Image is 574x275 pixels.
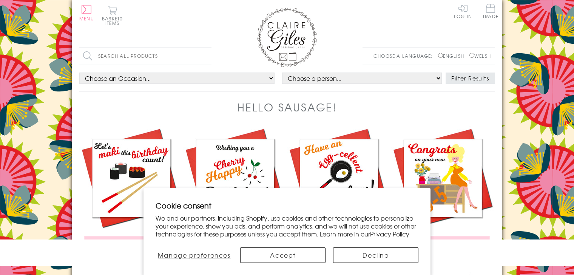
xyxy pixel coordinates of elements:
[391,126,495,257] a: New Job Congratulations Card, 9-5 Dolly, Embellished with colourful pompoms £3.75 Add to Basket
[79,126,183,230] img: Birthday Card, Maki This Birthday Count, Sushi Embellished with colourful pompoms
[240,247,326,263] button: Accept
[79,5,94,21] button: Menu
[483,4,498,20] a: Trade
[469,53,491,59] label: Welsh
[204,48,211,65] input: Search
[446,73,495,84] button: Filter Results
[237,99,337,115] h1: Hello Sausage!
[287,126,391,257] a: Birthday Card, Have an Egg-cellent Day, Embellished with colourful pompoms £3.75 Add to Basket
[183,126,287,230] img: Birthday Card, Cherry Happy Birthday, Embellished with colourful pompoms
[156,214,418,238] p: We and our partners, including Shopify, use cookies and other technologies to personalize your ex...
[158,250,231,260] span: Manage preferences
[438,53,443,58] input: English
[483,4,498,19] span: Trade
[156,247,233,263] button: Manage preferences
[396,236,490,250] button: £3.75 Add to Basket
[454,4,472,19] a: Log In
[373,53,437,59] p: Choose a language:
[183,126,287,257] a: Birthday Card, Cherry Happy Birthday, Embellished with colourful pompoms £3.75 Add to Basket
[79,15,94,22] span: Menu
[79,126,183,257] a: Birthday Card, Maki This Birthday Count, Sushi Embellished with colourful pompoms £3.75 Add to Ba...
[257,8,317,67] img: Claire Giles Greetings Cards
[391,126,495,230] img: New Job Congratulations Card, 9-5 Dolly, Embellished with colourful pompoms
[438,53,468,59] label: English
[469,53,474,58] input: Welsh
[370,229,409,238] a: Privacy Policy
[85,236,178,250] button: £3.75 Add to Basket
[287,126,391,230] img: Birthday Card, Have an Egg-cellent Day, Embellished with colourful pompoms
[79,48,211,65] input: Search all products
[156,200,418,211] h2: Cookie consent
[105,15,123,26] span: 0 items
[79,73,275,84] select: option option
[102,6,123,25] button: Basket0 items
[333,247,418,263] button: Decline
